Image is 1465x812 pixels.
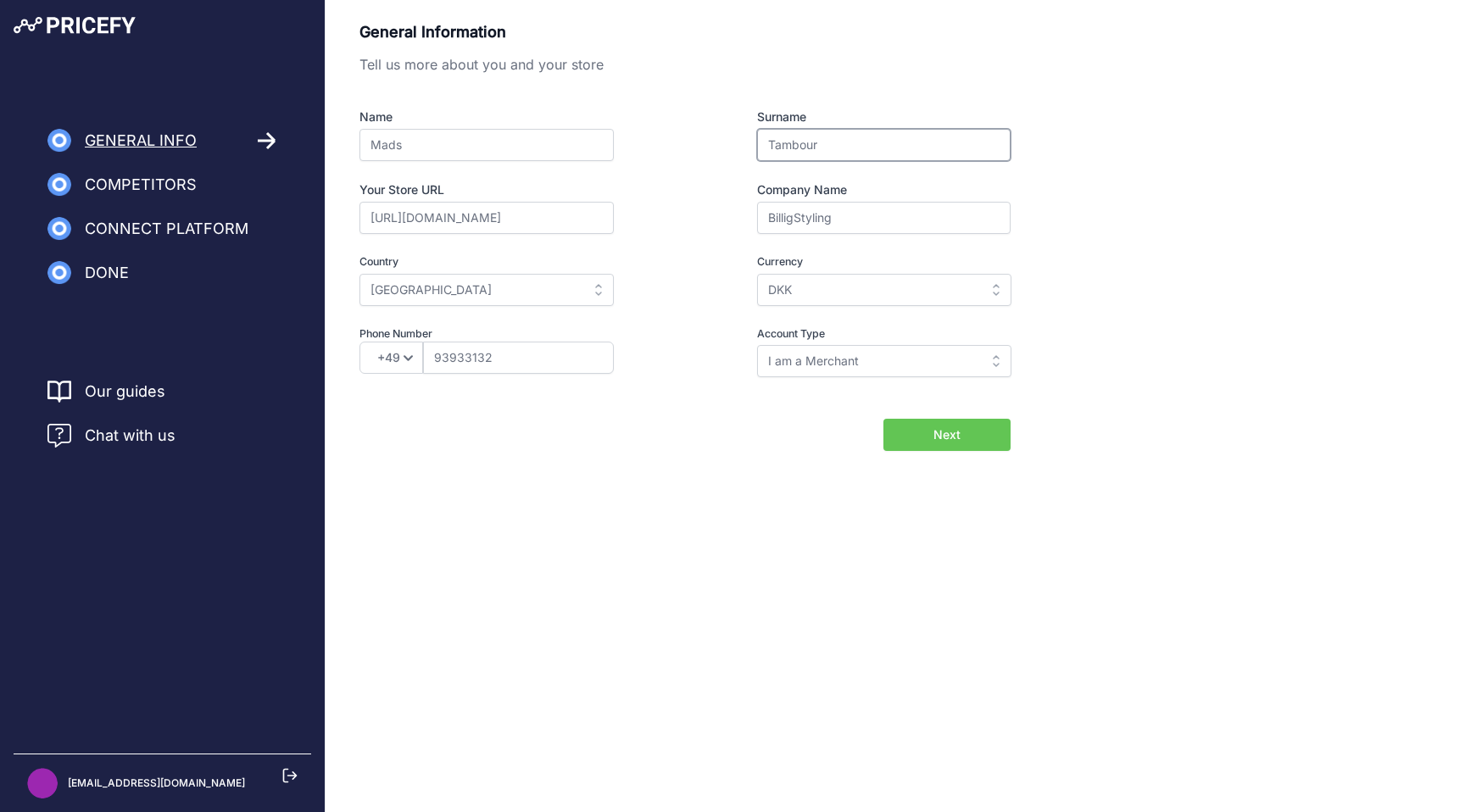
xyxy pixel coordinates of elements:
span: General Info [85,129,197,153]
p: [EMAIL_ADDRESS][DOMAIN_NAME] [68,776,245,790]
label: Your Store URL [359,181,675,198]
label: Account Type [757,326,1011,342]
span: Connect Platform [85,217,248,241]
span: Next [933,426,961,443]
input: Select an option [757,345,1011,377]
span: Competitors [85,173,197,197]
label: Country [359,254,675,270]
input: https://www.storeurl.com [359,202,614,234]
label: Phone Number [359,326,675,342]
input: Company LTD [757,202,1011,234]
p: Tell us more about you and your store [359,54,1011,75]
p: General Information [359,20,1011,44]
label: Currency [757,254,1011,270]
img: Pricefy Logo [14,17,136,34]
label: Name [359,108,675,125]
span: Done [85,261,129,285]
label: Surname [757,108,1011,125]
button: Next [883,419,1011,451]
a: Our guides [85,380,165,403]
input: Select an option [757,274,1011,306]
label: Company Name [757,181,1011,198]
a: Chat with us [47,424,175,448]
span: Chat with us [85,424,175,448]
input: Select an option [359,274,614,306]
